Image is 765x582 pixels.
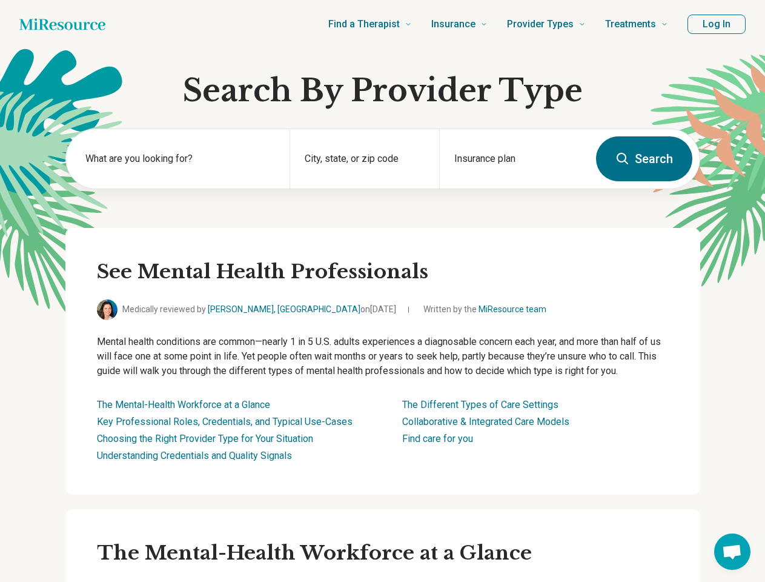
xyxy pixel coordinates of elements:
[328,16,400,33] span: Find a Therapist
[402,399,558,410] a: The Different Types of Care Settings
[122,303,396,316] span: Medically reviewed by
[402,433,473,444] a: Find care for you
[423,303,546,316] span: Written by the
[85,152,276,166] label: What are you looking for?
[97,450,292,461] a: Understanding Credentials and Quality Signals
[605,16,656,33] span: Treatments
[19,12,105,36] a: Home page
[97,399,270,410] a: The Mental-Health Workforce at a Glance
[714,533,750,570] a: Open chat
[97,541,669,566] h3: The Mental-Health Workforce at a Glance
[97,259,669,285] h2: See Mental Health Professionals
[687,15,746,34] button: Log In
[431,16,475,33] span: Insurance
[97,433,313,444] a: Choosing the Right Provider Type for Your Situation
[97,416,353,427] a: Key Professional Roles, Credentials, and Typical Use-Cases
[65,73,700,109] h1: Search By Provider Type
[479,304,546,314] a: MiResource team
[208,304,360,314] a: [PERSON_NAME], [GEOGRAPHIC_DATA]
[402,416,569,427] a: Collaborative & Integrated Care Models
[360,304,396,314] span: on [DATE]
[97,335,669,378] p: Mental health conditions are common—nearly 1 in 5 U.S. adults experiences a diagnosable concern e...
[507,16,574,33] span: Provider Types
[596,136,692,181] button: Search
